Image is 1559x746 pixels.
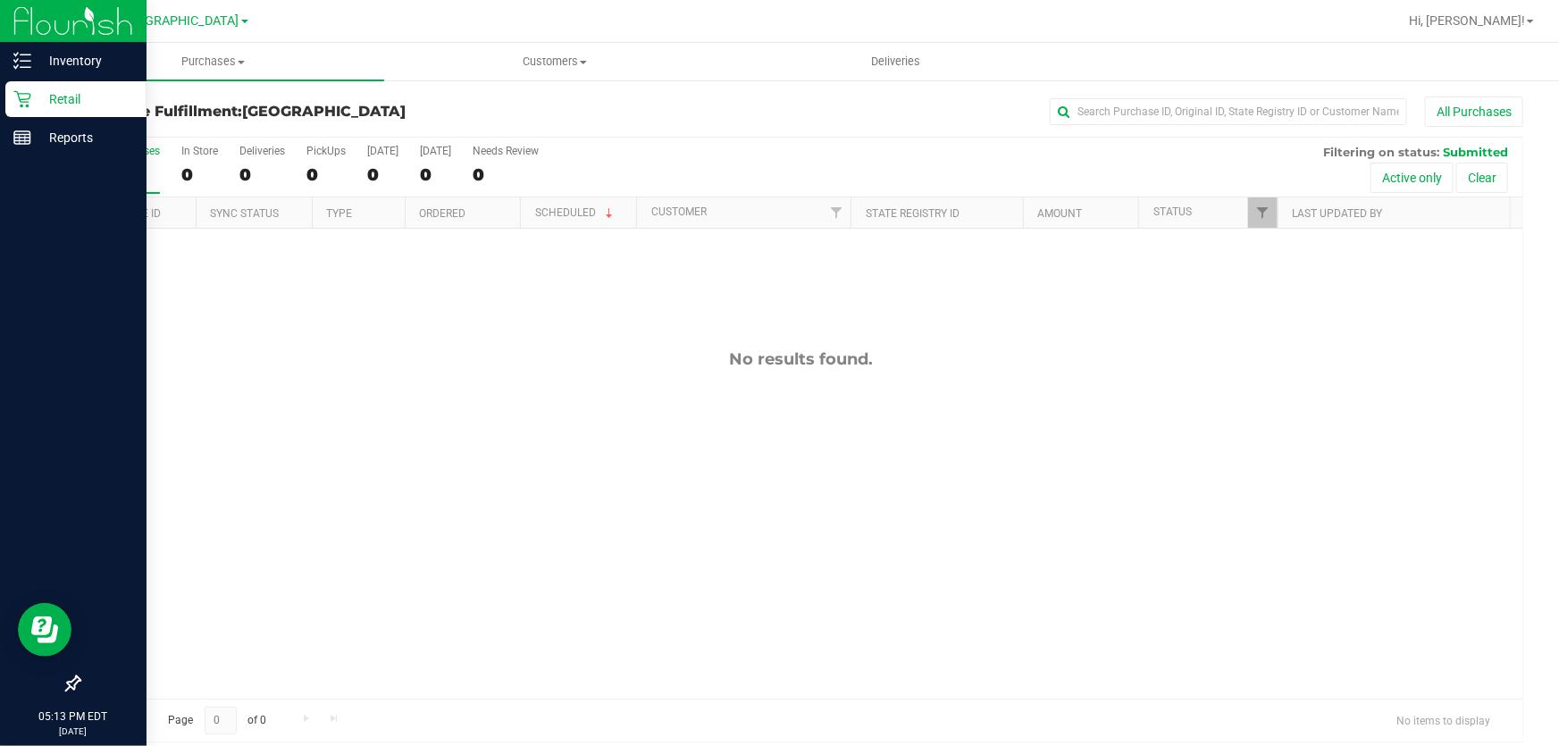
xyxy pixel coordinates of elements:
[8,708,138,725] p: 05:13 PM EDT
[1293,207,1383,220] a: Last Updated By
[1425,96,1523,127] button: All Purchases
[13,90,31,108] inline-svg: Retail
[43,43,384,80] a: Purchases
[1409,13,1525,28] span: Hi, [PERSON_NAME]!
[8,725,138,738] p: [DATE]
[1248,197,1278,228] a: Filter
[1037,207,1082,220] a: Amount
[1323,145,1439,159] span: Filtering on status:
[181,164,218,185] div: 0
[473,164,539,185] div: 0
[367,145,398,157] div: [DATE]
[13,52,31,70] inline-svg: Inventory
[1382,707,1505,733] span: No items to display
[31,127,138,148] p: Reports
[420,164,451,185] div: 0
[1456,163,1508,193] button: Clear
[31,88,138,110] p: Retail
[1153,205,1192,218] a: Status
[1370,163,1454,193] button: Active only
[1443,145,1508,159] span: Submitted
[725,43,1067,80] a: Deliveries
[181,145,218,157] div: In Store
[306,164,346,185] div: 0
[18,603,71,657] iframe: Resource center
[535,206,616,219] a: Scheduled
[419,207,465,220] a: Ordered
[239,145,285,157] div: Deliveries
[210,207,279,220] a: Sync Status
[651,205,707,218] a: Customer
[1050,98,1407,125] input: Search Purchase ID, Original ID, State Registry ID or Customer Name...
[43,54,384,70] span: Purchases
[326,207,352,220] a: Type
[385,54,725,70] span: Customers
[367,164,398,185] div: 0
[13,129,31,147] inline-svg: Reports
[117,13,239,29] span: [GEOGRAPHIC_DATA]
[80,349,1522,369] div: No results found.
[420,145,451,157] div: [DATE]
[866,207,960,220] a: State Registry ID
[306,145,346,157] div: PickUps
[31,50,138,71] p: Inventory
[473,145,539,157] div: Needs Review
[239,164,285,185] div: 0
[79,104,560,120] h3: Purchase Fulfillment:
[242,103,406,120] span: [GEOGRAPHIC_DATA]
[821,197,851,228] a: Filter
[153,707,281,734] span: Page of 0
[384,43,725,80] a: Customers
[847,54,944,70] span: Deliveries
